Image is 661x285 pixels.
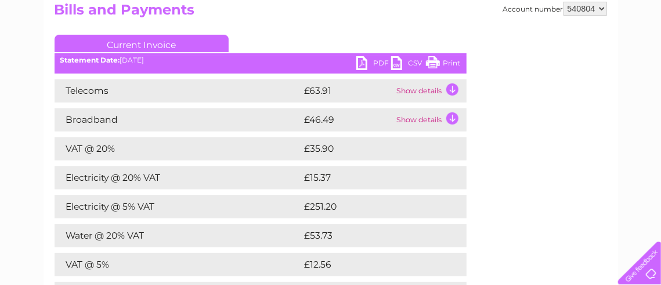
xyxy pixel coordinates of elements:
[584,49,612,58] a: Contact
[302,253,442,276] td: £12.56
[503,2,607,16] div: Account number
[55,2,607,24] h2: Bills and Payments
[302,195,445,218] td: £251.20
[302,108,394,131] td: £46.49
[457,49,479,58] a: Water
[426,56,461,73] a: Print
[302,224,443,247] td: £53.73
[356,56,391,73] a: PDF
[302,137,443,160] td: £35.90
[55,56,467,64] div: [DATE]
[57,6,605,56] div: Clear Business is a trading name of Verastar Limited (registered in [GEOGRAPHIC_DATA] No. 3667643...
[55,195,302,218] td: Electricity @ 5% VAT
[302,166,442,189] td: £15.37
[55,253,302,276] td: VAT @ 5%
[442,6,522,20] a: 0333 014 3131
[55,166,302,189] td: Electricity @ 20% VAT
[560,49,577,58] a: Blog
[55,224,302,247] td: Water @ 20% VAT
[23,30,82,65] img: logo.png
[55,35,229,52] a: Current Invoice
[60,56,120,64] b: Statement Date:
[302,79,394,103] td: £63.91
[518,49,553,58] a: Telecoms
[55,79,302,103] td: Telecoms
[486,49,511,58] a: Energy
[55,108,302,131] td: Broadband
[55,137,302,160] td: VAT @ 20%
[391,56,426,73] a: CSV
[623,49,650,58] a: Log out
[394,79,467,103] td: Show details
[394,108,467,131] td: Show details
